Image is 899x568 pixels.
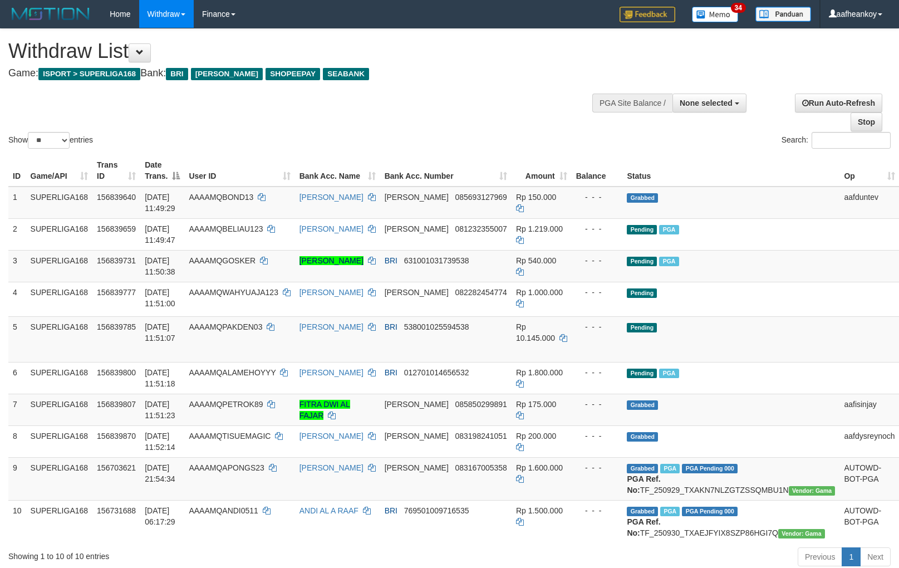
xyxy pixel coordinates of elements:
td: SUPERLIGA168 [26,282,93,316]
span: Pending [627,323,657,332]
label: Show entries [8,132,93,149]
td: 7 [8,394,26,425]
th: Bank Acc. Name: activate to sort column ascending [295,155,380,187]
div: - - - [576,287,618,298]
span: BRI [385,506,397,515]
span: Grabbed [627,400,658,410]
a: [PERSON_NAME] [299,288,363,297]
td: SUPERLIGA168 [26,218,93,250]
span: AAAAMQTISUEMAGIC [189,432,271,440]
span: [PERSON_NAME] [385,400,449,409]
a: [PERSON_NAME] [299,193,363,202]
a: FITRA DWI AL FAJAR [299,400,350,420]
td: SUPERLIGA168 [26,457,93,500]
td: 2 [8,218,26,250]
img: Feedback.jpg [620,7,675,22]
span: AAAAMQBELIAU123 [189,224,263,233]
span: AAAAMQALAMEHOYYY [189,368,276,377]
th: ID [8,155,26,187]
span: AAAAMQPAKDEN03 [189,322,262,331]
button: None selected [672,94,746,112]
span: 156703621 [97,463,136,472]
th: User ID: activate to sort column ascending [184,155,294,187]
span: Grabbed [627,464,658,473]
span: 34 [731,3,746,13]
span: Copy 085850299891 to clipboard [455,400,507,409]
span: [DATE] 11:49:29 [145,193,175,213]
span: Pending [627,225,657,234]
span: None selected [680,99,733,107]
span: BRI [385,256,397,265]
a: ANDI AL A RAAF [299,506,358,515]
td: AUTOWD-BOT-PGA [839,457,899,500]
span: Marked by aafromsomean [660,507,680,516]
th: Balance [572,155,623,187]
label: Search: [782,132,891,149]
span: PGA Pending [682,507,738,516]
td: SUPERLIGA168 [26,362,93,394]
span: Marked by aafsengchandara [659,257,679,266]
span: [DATE] 06:17:29 [145,506,175,526]
span: [PERSON_NAME] [385,432,449,440]
span: Copy 083167005358 to clipboard [455,463,507,472]
div: - - - [576,367,618,378]
span: AAAAMQWAHYUAJA123 [189,288,278,297]
span: [DATE] 11:52:14 [145,432,175,452]
span: [DATE] 21:54:34 [145,463,175,483]
span: [DATE] 11:51:23 [145,400,175,420]
div: - - - [576,462,618,473]
span: 156839640 [97,193,136,202]
span: Rp 540.000 [516,256,556,265]
td: aafdysreynoch [839,425,899,457]
span: BRI [166,68,188,80]
span: 156839800 [97,368,136,377]
span: BRI [385,322,397,331]
span: [PERSON_NAME] [385,193,449,202]
td: 6 [8,362,26,394]
td: SUPERLIGA168 [26,425,93,457]
span: Vendor URL: https://trx31.1velocity.biz [778,529,825,538]
span: PGA Pending [682,464,738,473]
a: [PERSON_NAME] [299,224,363,233]
span: AAAAMQANDI0511 [189,506,258,515]
span: Rp 1.219.000 [516,224,563,233]
td: TF_250929_TXAKN7NLZGTZSSQMBU1N [622,457,839,500]
span: [DATE] 11:50:38 [145,256,175,276]
span: [PERSON_NAME] [385,224,449,233]
a: [PERSON_NAME] [299,463,363,472]
img: Button%20Memo.svg [692,7,739,22]
span: [PERSON_NAME] [191,68,263,80]
div: - - - [576,223,618,234]
span: 156839659 [97,224,136,233]
span: AAAAMQAPONGS23 [189,463,264,472]
span: 156731688 [97,506,136,515]
span: Rp 1.600.000 [516,463,563,472]
span: AAAAMQBOND13 [189,193,253,202]
a: Stop [851,112,882,131]
span: Marked by aafsengchandara [659,369,679,378]
td: aafduntev [839,187,899,219]
div: PGA Site Balance / [592,94,672,112]
span: [PERSON_NAME] [385,463,449,472]
span: Rp 200.000 [516,432,556,440]
th: Status [622,155,839,187]
a: [PERSON_NAME] [299,432,363,440]
div: - - - [576,505,618,516]
a: Previous [798,547,842,566]
span: [DATE] 11:51:00 [145,288,175,308]
span: Rp 150.000 [516,193,556,202]
span: 156839785 [97,322,136,331]
span: Rp 1.000.000 [516,288,563,297]
th: Trans ID: activate to sort column ascending [92,155,140,187]
span: Copy 631001031739538 to clipboard [404,256,469,265]
span: Pending [627,288,657,298]
span: Grabbed [627,507,658,516]
span: Grabbed [627,193,658,203]
span: AAAAMQGOSKER [189,256,256,265]
td: TF_250930_TXAEJFYIX8SZP86HGI7Q [622,500,839,543]
span: [DATE] 11:51:07 [145,322,175,342]
div: - - - [576,399,618,410]
span: Pending [627,257,657,266]
div: - - - [576,192,618,203]
td: 9 [8,457,26,500]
